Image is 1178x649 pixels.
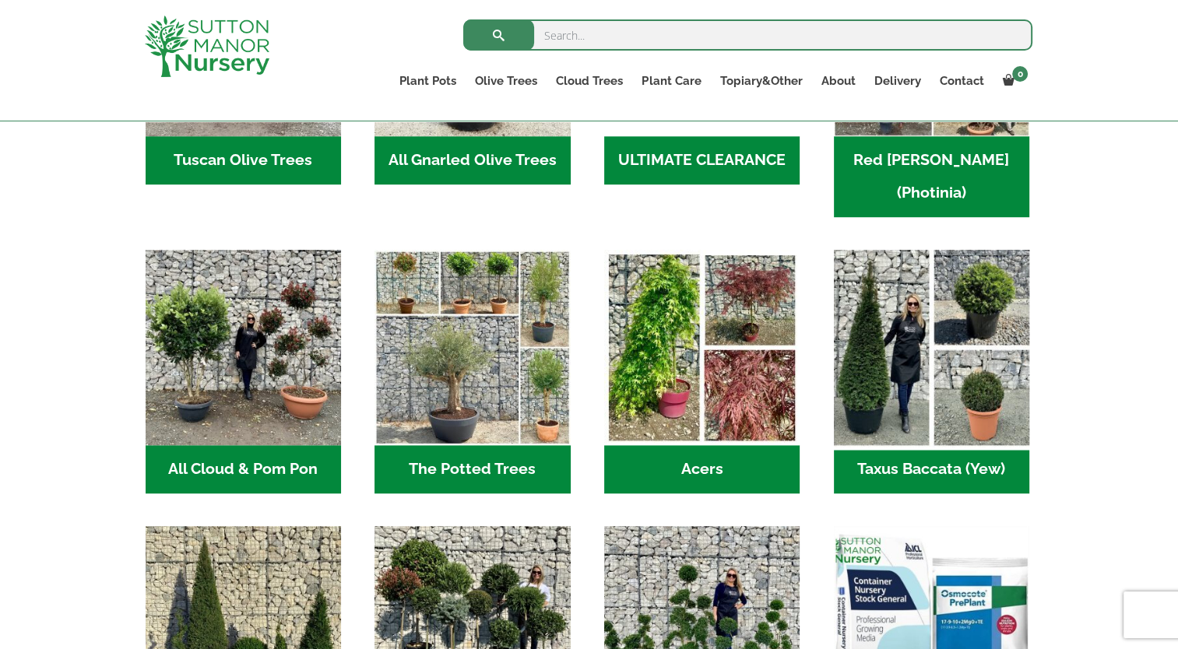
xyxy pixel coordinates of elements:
[604,136,800,184] h2: ULTIMATE CLEARANCE
[828,244,1034,450] img: Home - Untitled Project
[834,445,1029,493] h2: Taxus Baccata (Yew)
[1012,66,1028,82] span: 0
[811,70,864,92] a: About
[463,19,1032,51] input: Search...
[390,70,466,92] a: Plant Pots
[604,250,800,445] img: Home - Untitled Project 4
[864,70,930,92] a: Delivery
[146,250,341,445] img: Home - A124EB98 0980 45A7 B835 C04B779F7765
[466,70,547,92] a: Olive Trees
[930,70,993,92] a: Contact
[374,136,570,184] h2: All Gnarled Olive Trees
[374,250,570,445] img: Home - new coll
[374,445,570,493] h2: The Potted Trees
[604,250,800,493] a: Visit product category Acers
[146,445,341,493] h2: All Cloud & Pom Pon
[145,16,269,77] img: logo
[834,250,1029,493] a: Visit product category Taxus Baccata (Yew)
[632,70,710,92] a: Plant Care
[547,70,632,92] a: Cloud Trees
[374,250,570,493] a: Visit product category The Potted Trees
[993,70,1032,92] a: 0
[710,70,811,92] a: Topiary&Other
[834,136,1029,217] h2: Red [PERSON_NAME] (Photinia)
[604,445,800,493] h2: Acers
[146,250,341,493] a: Visit product category All Cloud & Pom Pon
[146,136,341,184] h2: Tuscan Olive Trees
